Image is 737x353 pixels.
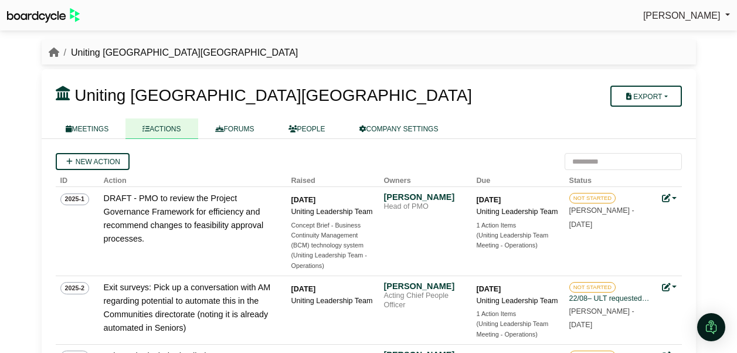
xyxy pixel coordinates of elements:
[379,170,472,187] th: Owners
[291,250,373,271] div: (Uniting Leadership Team - Operations)
[477,319,559,340] div: (Uniting Leadership Team Meeting - Operations)
[291,220,373,251] div: Concept Brief - Business Continuity Management (BCM) technology system
[384,291,466,310] div: Acting Chief People Officer
[569,282,616,293] span: NOT STARTED
[291,283,373,295] div: [DATE]
[384,281,466,310] a: [PERSON_NAME] Acting Chief People Officer
[198,118,271,139] a: FORUMS
[477,283,559,295] div: [DATE]
[60,282,90,294] span: 2025-2
[569,321,593,329] span: [DATE]
[384,281,466,291] div: [PERSON_NAME]
[74,86,472,104] span: Uniting [GEOGRAPHIC_DATA][GEOGRAPHIC_DATA]
[477,220,559,251] a: 1 Action Items (Uniting Leadership Team Meeting - Operations)
[569,307,634,329] small: [PERSON_NAME] -
[104,192,280,246] div: DRAFT - PMO to review the Project Governance Framework for efficiency and recommend changes to fe...
[569,293,651,304] div: 22/08– ULT requested a review and clarity of the exit survey process to prevent loss of information.
[49,45,298,60] nav: breadcrumb
[125,118,198,139] a: ACTIONS
[99,170,287,187] th: Action
[569,192,651,228] a: NOT STARTED [PERSON_NAME] -[DATE]
[384,202,466,212] div: Head of PMO
[271,118,342,139] a: PEOPLE
[59,45,298,60] li: Uniting [GEOGRAPHIC_DATA][GEOGRAPHIC_DATA]
[291,295,373,307] div: Uniting Leadership Team
[477,230,559,251] div: (Uniting Leadership Team Meeting - Operations)
[287,170,379,187] th: Raised
[477,194,559,206] div: [DATE]
[569,220,593,229] span: [DATE]
[7,8,80,23] img: BoardcycleBlackGreen-aaafeed430059cb809a45853b8cf6d952af9d84e6e89e1f1685b34bfd5cb7d64.svg
[291,220,373,271] a: Concept Brief - Business Continuity Management (BCM) technology system (Uniting Leadership Team -...
[384,192,466,202] div: [PERSON_NAME]
[291,206,373,218] div: Uniting Leadership Team
[477,206,559,218] div: Uniting Leadership Team
[643,11,721,21] span: [PERSON_NAME]
[477,309,559,340] a: 1 Action Items (Uniting Leadership Team Meeting - Operations)
[697,313,725,341] div: Open Intercom Messenger
[569,206,634,228] small: [PERSON_NAME] -
[56,153,130,170] a: New action
[56,170,99,187] th: ID
[610,86,681,107] button: Export
[643,8,730,23] a: [PERSON_NAME]
[291,194,373,206] div: [DATE]
[104,281,280,335] div: Exit surveys: Pick up a conversation with AM regarding potential to automate this in the Communit...
[565,170,657,187] th: Status
[477,220,559,230] div: 1 Action Items
[477,295,559,307] div: Uniting Leadership Team
[477,309,559,319] div: 1 Action Items
[569,281,651,329] a: NOT STARTED 22/08– ULT requested a review and clarity of the exit survey process to prevent loss ...
[569,193,616,203] span: NOT STARTED
[49,118,126,139] a: MEETINGS
[60,194,90,205] span: 2025-1
[342,118,456,139] a: COMPANY SETTINGS
[384,192,466,212] a: [PERSON_NAME] Head of PMO
[472,170,565,187] th: Due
